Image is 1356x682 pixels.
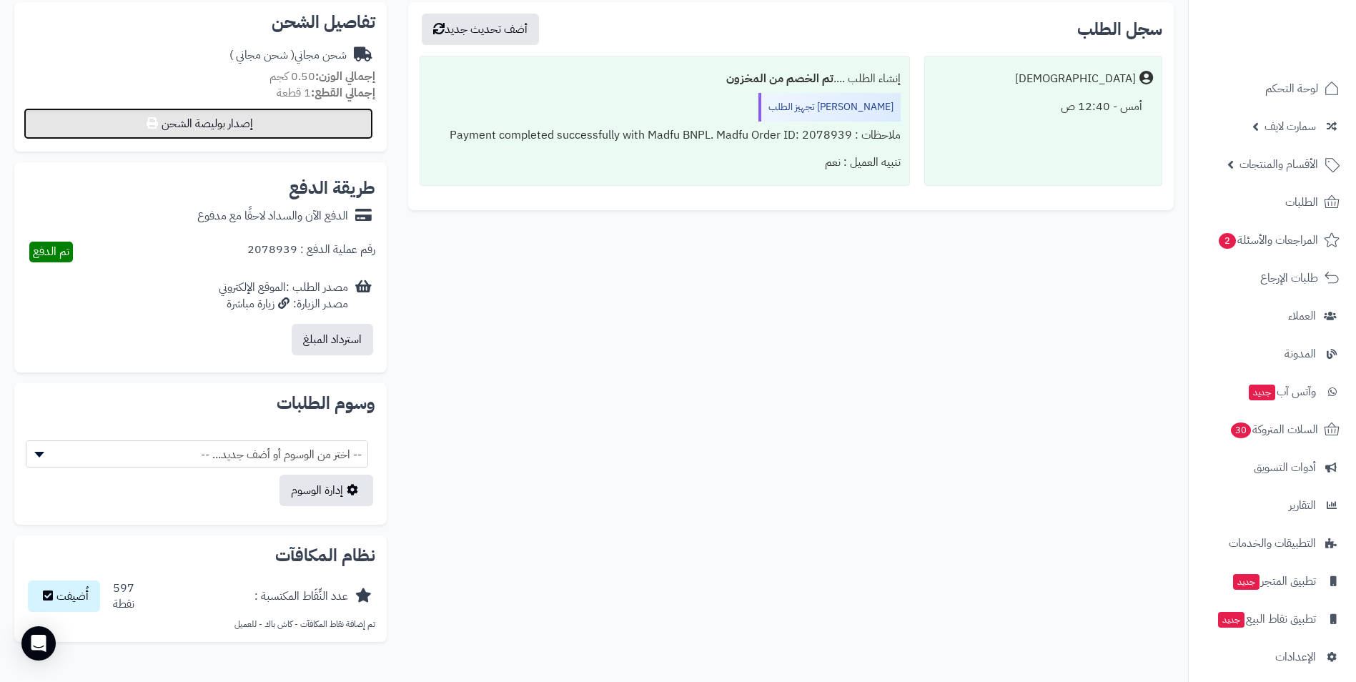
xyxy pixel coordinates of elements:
h3: سجل الطلب [1077,21,1162,38]
a: أدوات التسويق [1197,450,1347,485]
div: عدد النِّقَاط المكتسبة : [254,588,348,605]
span: جديد [1218,612,1244,628]
img: logo-2.png [1259,40,1342,70]
span: الأقسام والمنتجات [1239,154,1318,174]
div: تنبيه العميل : نعم [429,149,901,177]
span: 30 [1231,422,1251,438]
h2: تفاصيل الشحن [26,14,375,31]
a: تطبيق المتجرجديد [1197,564,1347,598]
button: أُضيفت [28,580,100,612]
button: أضف تحديث جديد [422,14,539,45]
span: الطلبات [1285,192,1318,212]
strong: إجمالي القطع: [311,84,375,102]
div: مصدر الزيارة: زيارة مباشرة [219,296,348,312]
span: جديد [1233,574,1260,590]
div: مصدر الطلب :الموقع الإلكتروني [219,280,348,312]
span: التقارير [1289,495,1316,515]
button: استرداد المبلغ [292,324,373,355]
a: طلبات الإرجاع [1197,261,1347,295]
p: تم إضافة نقاط المكافآت - كاش باك - للعميل [26,618,375,631]
span: 2 [1219,233,1236,249]
div: نقطة [113,596,134,613]
span: تطبيق المتجر [1232,571,1316,591]
span: السلات المتروكة [1229,420,1318,440]
span: تطبيق نقاط البيع [1217,609,1316,629]
span: جديد [1249,385,1275,400]
a: تطبيق نقاط البيعجديد [1197,602,1347,636]
span: -- اختر من الوسوم أو أضف جديد... -- [26,441,367,468]
small: 0.50 كجم [269,68,375,85]
b: تم الخصم من المخزون [726,70,833,87]
a: لوحة التحكم [1197,71,1347,106]
div: شحن مجاني [229,47,347,64]
a: الطلبات [1197,185,1347,219]
small: 1 قطعة [277,84,375,102]
a: التطبيقات والخدمات [1197,526,1347,560]
div: إنشاء الطلب .... [429,65,901,93]
span: الإعدادات [1275,647,1316,667]
h2: نظام المكافآت [26,547,375,564]
span: -- اختر من الوسوم أو أضف جديد... -- [26,440,368,468]
div: الدفع الآن والسداد لاحقًا مع مدفوع [197,208,348,224]
div: أمس - 12:40 ص [934,93,1153,121]
strong: إجمالي الوزن: [315,68,375,85]
span: وآتس آب [1247,382,1316,402]
div: 597 [113,580,134,613]
a: الإعدادات [1197,640,1347,674]
span: ( شحن مجاني ) [229,46,295,64]
span: تم الدفع [33,243,69,260]
h2: طريقة الدفع [289,179,375,197]
span: أدوات التسويق [1254,458,1316,478]
span: المراجعات والأسئلة [1217,230,1318,250]
a: العملاء [1197,299,1347,333]
div: Open Intercom Messenger [21,626,56,661]
span: التطبيقات والخدمات [1229,533,1316,553]
div: [DEMOGRAPHIC_DATA] [1015,71,1136,87]
div: ملاحظات : Payment completed successfully with Madfu BNPL. Madfu Order ID: 2078939 [429,122,901,149]
a: المدونة [1197,337,1347,371]
a: السلات المتروكة30 [1197,412,1347,447]
span: المدونة [1285,344,1316,364]
a: المراجعات والأسئلة2 [1197,223,1347,257]
h2: وسوم الطلبات [26,395,375,412]
span: لوحة التحكم [1265,79,1318,99]
span: سمارت لايف [1265,117,1316,137]
a: التقارير [1197,488,1347,523]
div: رقم عملية الدفع : 2078939 [247,242,375,262]
a: إدارة الوسوم [279,475,373,506]
span: طلبات الإرجاع [1260,268,1318,288]
a: وآتس آبجديد [1197,375,1347,409]
div: [PERSON_NAME] تجهيز الطلب [758,93,901,122]
span: العملاء [1288,306,1316,326]
button: إصدار بوليصة الشحن [24,108,373,139]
